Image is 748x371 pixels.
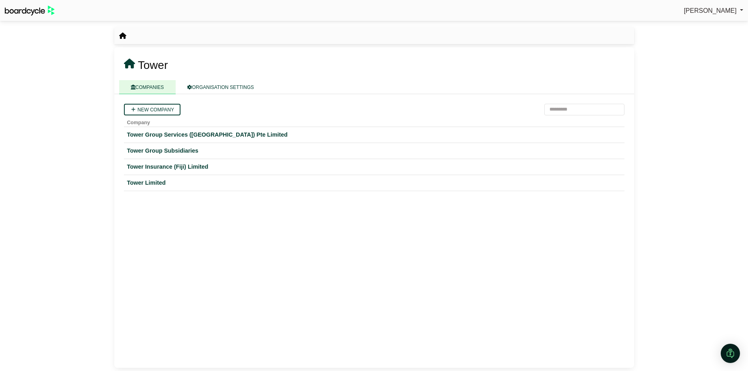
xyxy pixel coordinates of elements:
[124,115,624,127] th: Company
[684,7,737,14] span: [PERSON_NAME]
[119,80,176,94] a: COMPANIES
[684,6,743,16] a: [PERSON_NAME]
[721,344,740,363] div: Open Intercom Messenger
[138,59,168,71] span: Tower
[124,104,180,115] a: New company
[127,178,621,188] a: Tower Limited
[127,146,621,155] a: Tower Group Subsidiaries
[127,162,621,171] a: Tower Insurance (Fiji) Limited
[119,31,126,41] nav: breadcrumb
[127,130,621,139] a: Tower Group Services ([GEOGRAPHIC_DATA]) Pte Limited
[176,80,266,94] a: ORGANISATION SETTINGS
[5,6,55,16] img: BoardcycleBlackGreen-aaafeed430059cb809a45853b8cf6d952af9d84e6e89e1f1685b34bfd5cb7d64.svg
